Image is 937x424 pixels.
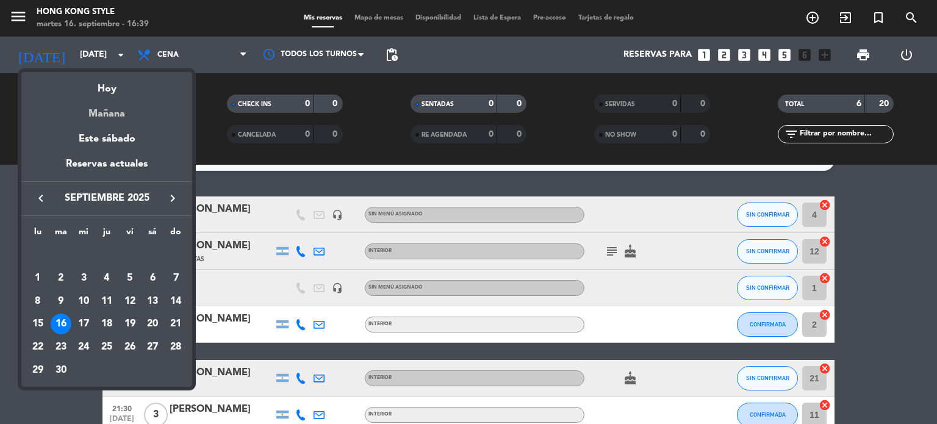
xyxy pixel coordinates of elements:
[96,337,117,358] div: 25
[30,190,52,206] button: keyboard_arrow_left
[165,291,186,312] div: 14
[142,225,165,244] th: sábado
[96,268,117,289] div: 4
[142,267,165,290] td: 6 de septiembre de 2025
[164,336,187,359] td: 28 de septiembre de 2025
[142,290,165,313] td: 13 de septiembre de 2025
[118,336,142,359] td: 26 de septiembre de 2025
[26,267,49,290] td: 1 de septiembre de 2025
[26,359,49,382] td: 29 de septiembre de 2025
[120,337,140,358] div: 26
[72,267,95,290] td: 3 de septiembre de 2025
[52,190,162,206] span: septiembre 2025
[34,191,48,206] i: keyboard_arrow_left
[162,190,184,206] button: keyboard_arrow_right
[120,314,140,334] div: 19
[49,225,73,244] th: martes
[49,267,73,290] td: 2 de septiembre de 2025
[27,268,48,289] div: 1
[27,291,48,312] div: 8
[72,225,95,244] th: miércoles
[96,291,117,312] div: 11
[118,267,142,290] td: 5 de septiembre de 2025
[164,290,187,313] td: 14 de septiembre de 2025
[73,268,94,289] div: 3
[73,337,94,358] div: 24
[118,225,142,244] th: viernes
[95,312,118,336] td: 18 de septiembre de 2025
[49,290,73,313] td: 9 de septiembre de 2025
[165,268,186,289] div: 7
[164,225,187,244] th: domingo
[95,267,118,290] td: 4 de septiembre de 2025
[21,122,192,156] div: Este sábado
[26,312,49,336] td: 15 de septiembre de 2025
[95,336,118,359] td: 25 de septiembre de 2025
[142,312,165,336] td: 20 de septiembre de 2025
[51,337,71,358] div: 23
[95,225,118,244] th: jueves
[72,290,95,313] td: 10 de septiembre de 2025
[26,225,49,244] th: lunes
[96,314,117,334] div: 18
[49,312,73,336] td: 16 de septiembre de 2025
[27,360,48,381] div: 29
[21,72,192,97] div: Hoy
[118,312,142,336] td: 19 de septiembre de 2025
[26,336,49,359] td: 22 de septiembre de 2025
[27,314,48,334] div: 15
[165,191,180,206] i: keyboard_arrow_right
[73,291,94,312] div: 10
[118,290,142,313] td: 12 de septiembre de 2025
[21,97,192,122] div: Mañana
[51,314,71,334] div: 16
[165,337,186,358] div: 28
[27,337,48,358] div: 22
[73,314,94,334] div: 17
[26,290,49,313] td: 8 de septiembre de 2025
[95,290,118,313] td: 11 de septiembre de 2025
[142,291,163,312] div: 13
[72,312,95,336] td: 17 de septiembre de 2025
[72,336,95,359] td: 24 de septiembre de 2025
[120,291,140,312] div: 12
[142,314,163,334] div: 20
[21,156,192,181] div: Reservas actuales
[49,336,73,359] td: 23 de septiembre de 2025
[26,243,187,267] td: SEP.
[120,268,140,289] div: 5
[49,359,73,382] td: 30 de septiembre de 2025
[142,268,163,289] div: 6
[51,291,71,312] div: 9
[164,267,187,290] td: 7 de septiembre de 2025
[51,268,71,289] div: 2
[164,312,187,336] td: 21 de septiembre de 2025
[165,314,186,334] div: 21
[142,337,163,358] div: 27
[51,360,71,381] div: 30
[142,336,165,359] td: 27 de septiembre de 2025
